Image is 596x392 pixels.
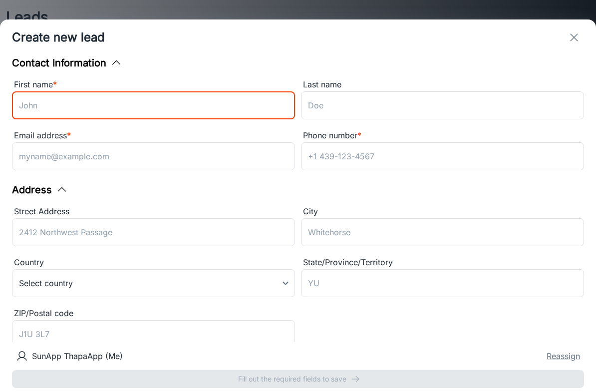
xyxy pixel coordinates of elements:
[12,28,105,46] h1: Create new lead
[301,269,584,297] input: YU
[12,205,295,218] div: Street Address
[301,256,584,269] div: State/Province/Territory
[12,142,295,170] input: myname@example.com
[12,269,295,297] div: Select country
[301,91,584,119] input: Doe
[301,142,584,170] input: +1 439-123-4567
[301,129,584,142] div: Phone number
[32,350,123,362] p: SunApp ThapaApp (Me)
[12,55,122,70] button: Contact Information
[12,182,68,197] button: Address
[564,27,584,47] button: exit
[12,218,295,246] input: 2412 Northwest Passage
[301,218,584,246] input: Whitehorse
[547,350,580,362] button: Reassign
[12,78,295,91] div: First name
[12,307,295,320] div: ZIP/Postal code
[301,205,584,218] div: City
[12,91,295,119] input: John
[301,78,584,91] div: Last name
[12,129,295,142] div: Email address
[12,256,295,269] div: Country
[12,320,295,348] input: J1U 3L7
